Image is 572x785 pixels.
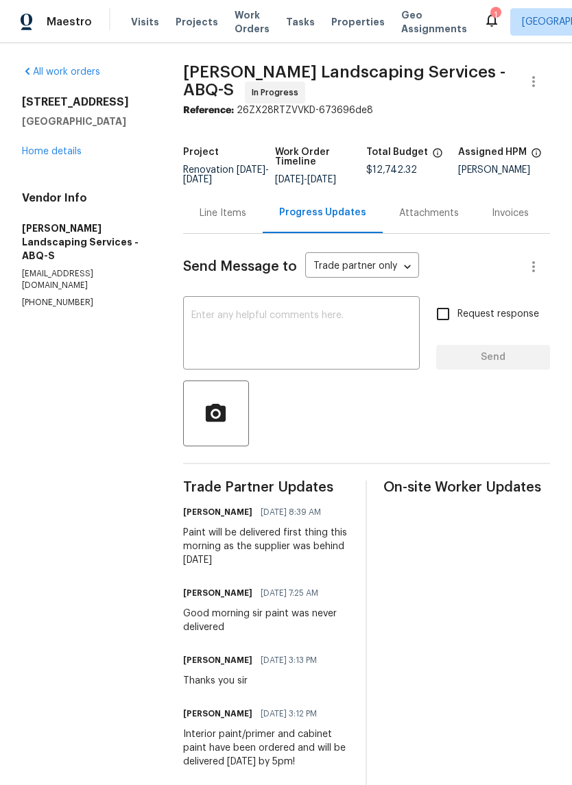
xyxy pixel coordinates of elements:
div: 1 [490,8,500,22]
span: [DATE] [307,175,336,184]
a: Home details [22,147,82,156]
h4: Vendor Info [22,191,150,205]
p: [EMAIL_ADDRESS][DOMAIN_NAME] [22,268,150,291]
span: Request response [457,307,539,322]
span: - [275,175,336,184]
a: All work orders [22,67,100,77]
span: - [183,165,269,184]
span: Tasks [286,17,315,27]
span: Work Orders [235,8,270,36]
h5: [GEOGRAPHIC_DATA] [22,114,150,128]
span: Maestro [47,15,92,29]
span: [DATE] [237,165,265,175]
div: Good morning sir paint was never delivered [183,607,350,634]
h6: [PERSON_NAME] [183,707,252,721]
span: Renovation [183,165,269,184]
span: Projects [176,15,218,29]
span: [DATE] 8:39 AM [261,505,321,519]
div: Interior paint/primer and cabinet paint have been ordered and will be delivered [DATE] by 5pm! [183,727,350,769]
h6: [PERSON_NAME] [183,505,252,519]
div: 26ZX28RTZVVKD-673696de8 [183,104,550,117]
span: The total cost of line items that have been proposed by Opendoor. This sum includes line items th... [432,147,443,165]
div: Trade partner only [305,256,419,278]
h6: [PERSON_NAME] [183,653,252,667]
h5: Work Order Timeline [275,147,367,167]
span: Send Message to [183,260,297,274]
span: On-site Worker Updates [383,481,550,494]
span: Geo Assignments [401,8,467,36]
div: Invoices [492,206,529,220]
h5: [PERSON_NAME] Landscaping Services - ABQ-S [22,221,150,263]
span: [DATE] [183,175,212,184]
div: Line Items [200,206,246,220]
div: [PERSON_NAME] [458,165,550,175]
h2: [STREET_ADDRESS] [22,95,150,109]
span: [DATE] 3:13 PM [261,653,317,667]
span: [DATE] 3:12 PM [261,707,317,721]
span: [DATE] 7:25 AM [261,586,318,600]
span: In Progress [252,86,304,99]
span: The hpm assigned to this work order. [531,147,542,165]
div: Paint will be delivered first thing this morning as the supplier was behind [DATE] [183,526,350,567]
span: Properties [331,15,385,29]
h6: [PERSON_NAME] [183,586,252,600]
h5: Project [183,147,219,157]
b: Reference: [183,106,234,115]
span: [DATE] [275,175,304,184]
h5: Total Budget [366,147,428,157]
div: Thanks you sir [183,674,325,688]
p: [PHONE_NUMBER] [22,297,150,309]
div: Progress Updates [279,206,366,219]
span: Visits [131,15,159,29]
div: Attachments [399,206,459,220]
span: $12,742.32 [366,165,417,175]
span: Trade Partner Updates [183,481,350,494]
h5: Assigned HPM [458,147,527,157]
span: [PERSON_NAME] Landscaping Services - ABQ-S [183,64,505,98]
